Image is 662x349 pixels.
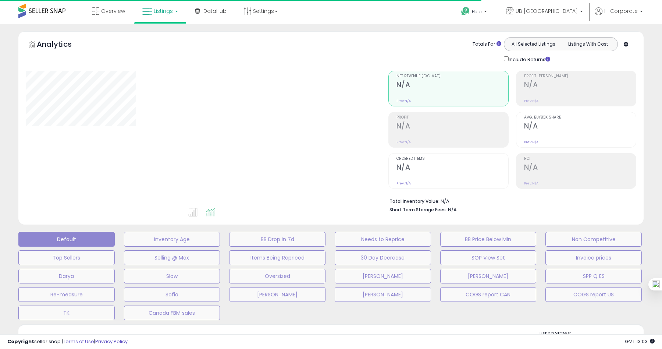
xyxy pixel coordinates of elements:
[124,269,220,283] button: Slow
[18,269,115,283] button: Darya
[7,338,128,345] div: seller snap | |
[124,232,220,247] button: Inventory Age
[203,7,227,15] span: DataHub
[440,269,537,283] button: [PERSON_NAME]
[335,232,431,247] button: Needs to Reprice
[461,7,470,16] i: Get Help
[652,281,660,288] img: one_i.png
[396,181,411,186] small: Prev: N/A
[595,7,643,24] a: Hi Corporate
[455,1,494,24] a: Help
[229,269,325,283] button: Oversized
[229,287,325,302] button: [PERSON_NAME]
[18,250,115,265] button: Top Sellers
[545,232,642,247] button: Non Competitive
[335,269,431,283] button: [PERSON_NAME]
[524,81,636,91] h2: N/A
[154,7,173,15] span: Listings
[18,232,115,247] button: Default
[229,250,325,265] button: Items Being Repriced
[335,287,431,302] button: [PERSON_NAME]
[440,232,537,247] button: BB Price Below Min
[440,250,537,265] button: SOP View Set
[389,196,631,205] li: N/A
[440,287,537,302] button: COGS report CAN
[37,39,86,51] h5: Analytics
[18,287,115,302] button: Re-measure
[524,116,636,120] span: Avg. Buybox Share
[335,250,431,265] button: 30 Day Decrease
[498,55,559,63] div: Include Returns
[524,181,538,186] small: Prev: N/A
[229,232,325,247] button: BB Drop in 7d
[124,250,220,265] button: Selling @ Max
[604,7,638,15] span: Hi Corporate
[396,116,508,120] span: Profit
[396,163,508,173] h2: N/A
[396,99,411,103] small: Prev: N/A
[124,306,220,320] button: Canada FBM sales
[448,206,457,213] span: N/A
[396,81,508,91] h2: N/A
[396,157,508,161] span: Ordered Items
[545,287,642,302] button: COGS report US
[18,306,115,320] button: TK
[472,8,482,15] span: Help
[101,7,125,15] span: Overview
[524,74,636,78] span: Profit [PERSON_NAME]
[396,140,411,144] small: Prev: N/A
[389,198,439,204] b: Total Inventory Value:
[124,287,220,302] button: Sofia
[7,338,34,345] strong: Copyright
[545,269,642,283] button: SPP Q ES
[473,41,501,48] div: Totals For
[545,250,642,265] button: Invoice prices
[516,7,578,15] span: UB [GEOGRAPHIC_DATA]
[524,99,538,103] small: Prev: N/A
[524,163,636,173] h2: N/A
[389,207,447,213] b: Short Term Storage Fees:
[524,122,636,132] h2: N/A
[560,39,615,49] button: Listings With Cost
[396,74,508,78] span: Net Revenue (Exc. VAT)
[524,140,538,144] small: Prev: N/A
[524,157,636,161] span: ROI
[506,39,561,49] button: All Selected Listings
[396,122,508,132] h2: N/A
